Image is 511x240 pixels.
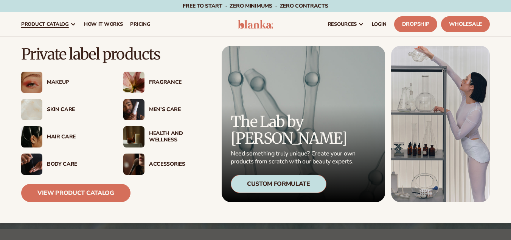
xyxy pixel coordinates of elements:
[222,46,385,202] a: Microscopic product formula. The Lab by [PERSON_NAME] Need something truly unique? Create your ow...
[21,99,108,120] a: Cream moisturizer swatch. Skin Care
[238,20,273,29] img: logo
[149,79,210,86] div: Fragrance
[21,72,42,93] img: Female with glitter eye makeup.
[21,154,108,175] a: Male hand applying moisturizer. Body Care
[21,21,69,27] span: product catalog
[231,113,358,147] p: The Lab by [PERSON_NAME]
[47,161,108,168] div: Body Care
[368,12,390,36] a: LOGIN
[149,107,210,113] div: Men’s Care
[441,16,490,32] a: Wholesale
[123,154,210,175] a: Female with makeup brush. Accessories
[47,107,108,113] div: Skin Care
[126,12,154,36] a: pricing
[21,99,42,120] img: Cream moisturizer swatch.
[123,126,210,147] a: Candles and incense on table. Health And Wellness
[149,130,210,143] div: Health And Wellness
[21,46,210,63] p: Private label products
[84,21,123,27] span: How It Works
[130,21,150,27] span: pricing
[328,21,357,27] span: resources
[47,134,108,140] div: Hair Care
[391,46,490,202] img: Female in lab with equipment.
[47,79,108,86] div: Makeup
[21,126,42,147] img: Female hair pulled back with clips.
[80,12,127,36] a: How It Works
[21,154,42,175] img: Male hand applying moisturizer.
[21,184,130,202] a: View Product Catalog
[372,21,387,27] span: LOGIN
[123,154,144,175] img: Female with makeup brush.
[21,72,108,93] a: Female with glitter eye makeup. Makeup
[21,126,108,147] a: Female hair pulled back with clips. Hair Care
[123,99,144,120] img: Male holding moisturizer bottle.
[123,99,210,120] a: Male holding moisturizer bottle. Men’s Care
[123,126,144,147] img: Candles and incense on table.
[324,12,368,36] a: resources
[17,12,80,36] a: product catalog
[183,2,328,9] span: Free to start · ZERO minimums · ZERO contracts
[123,72,210,93] a: Pink blooming flower. Fragrance
[231,150,358,166] p: Need something truly unique? Create your own products from scratch with our beauty experts.
[231,175,326,193] div: Custom Formulate
[123,72,144,93] img: Pink blooming flower.
[149,161,210,168] div: Accessories
[394,16,437,32] a: Dropship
